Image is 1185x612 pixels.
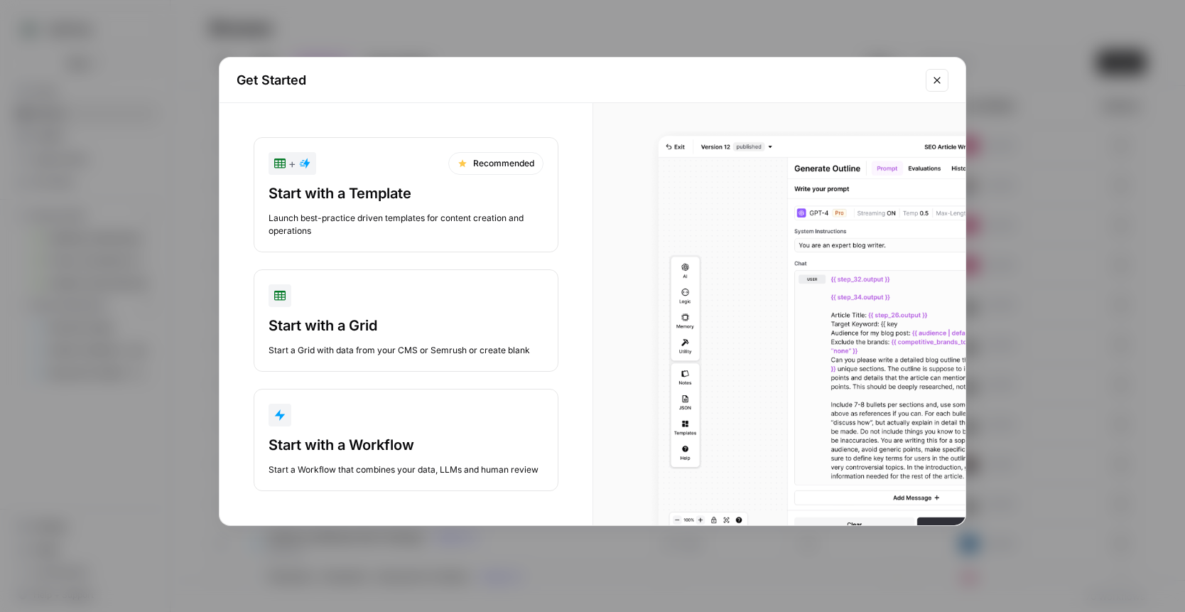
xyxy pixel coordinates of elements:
[269,463,543,476] div: Start a Workflow that combines your data, LLMs and human review
[269,183,543,203] div: Start with a Template
[274,155,310,172] div: +
[926,69,948,92] button: Close modal
[254,389,558,491] button: Start with a WorkflowStart a Workflow that combines your data, LLMs and human review
[237,70,917,90] h2: Get Started
[254,137,558,252] button: +RecommendedStart with a TemplateLaunch best-practice driven templates for content creation and o...
[269,344,543,357] div: Start a Grid with data from your CMS or Semrush or create blank
[269,435,543,455] div: Start with a Workflow
[269,212,543,237] div: Launch best-practice driven templates for content creation and operations
[254,269,558,372] button: Start with a GridStart a Grid with data from your CMS or Semrush or create blank
[448,152,543,175] div: Recommended
[269,316,543,335] div: Start with a Grid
